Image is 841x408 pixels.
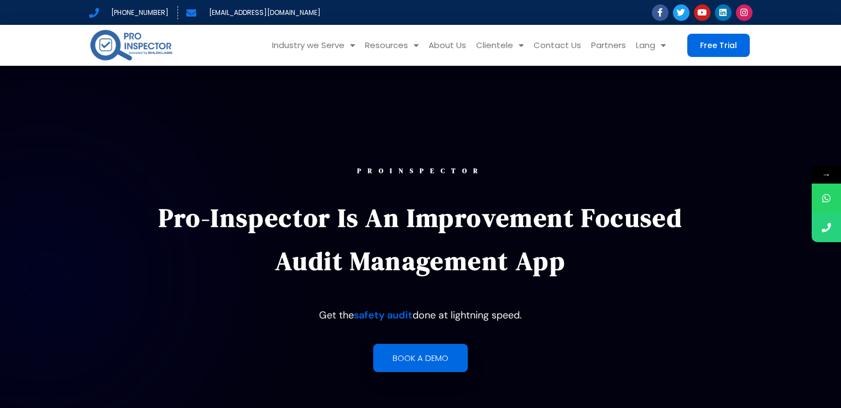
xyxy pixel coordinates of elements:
[143,168,699,174] div: PROINSPECTOR
[360,25,424,66] a: Resources
[812,166,841,184] span: →
[191,25,671,66] nav: Menu
[267,25,360,66] a: Industry we Serve
[471,25,529,66] a: Clientele
[108,6,169,19] span: [PHONE_NUMBER]
[143,305,699,325] p: Get the done at lightning speed.
[424,25,471,66] a: About Us
[206,6,321,19] span: [EMAIL_ADDRESS][DOMAIN_NAME]
[354,308,412,322] a: safety audit
[186,6,321,19] a: [EMAIL_ADDRESS][DOMAIN_NAME]
[700,41,737,49] span: Free Trial
[586,25,631,66] a: Partners
[687,34,750,57] a: Free Trial
[373,344,468,372] a: Book a demo
[631,25,671,66] a: Lang
[529,25,586,66] a: Contact Us
[393,354,448,362] span: Book a demo
[89,28,174,62] img: pro-inspector-logo
[143,196,699,283] p: Pro-Inspector is an improvement focused audit management app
